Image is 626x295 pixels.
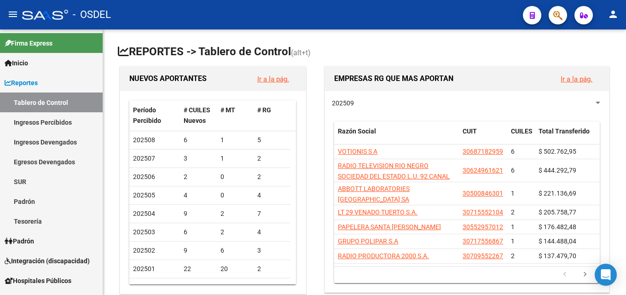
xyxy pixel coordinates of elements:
[220,172,250,182] div: 0
[539,208,576,216] span: $ 205.758,77
[338,148,377,155] span: VOTIONIS S A
[257,264,287,274] div: 2
[220,245,250,256] div: 6
[133,191,155,199] span: 202505
[5,256,90,266] span: Integración (discapacidad)
[511,167,515,174] span: 6
[539,127,590,135] span: Total Transferido
[133,228,155,236] span: 202503
[257,106,271,114] span: # RG
[118,44,611,60] h1: REPORTES -> Tablero de Control
[257,208,287,219] div: 7
[556,270,574,280] a: go to previous page
[608,9,619,20] mat-icon: person
[184,190,213,201] div: 4
[129,74,207,83] span: NUEVOS APORTANTES
[338,237,398,245] span: GRUPO POLIPAR S.A
[180,100,217,131] datatable-header-cell: # CUILES Nuevos
[220,208,250,219] div: 2
[184,264,213,274] div: 22
[511,237,515,245] span: 1
[257,190,287,201] div: 4
[539,223,576,231] span: $ 176.482,48
[535,121,599,152] datatable-header-cell: Total Transferido
[539,167,576,174] span: $ 444.292,79
[133,155,155,162] span: 202507
[220,190,250,201] div: 0
[133,247,155,254] span: 202502
[5,58,28,68] span: Inicio
[511,148,515,155] span: 6
[595,264,617,286] div: Open Intercom Messenger
[254,100,290,131] datatable-header-cell: # RG
[539,190,576,197] span: $ 221.136,69
[184,282,213,293] div: 88
[463,190,503,197] span: 30500846301
[220,135,250,145] div: 1
[133,136,155,144] span: 202508
[291,48,311,57] span: (alt+t)
[184,172,213,182] div: 2
[217,100,254,131] datatable-header-cell: # MT
[511,208,515,216] span: 2
[220,227,250,237] div: 2
[257,172,287,182] div: 2
[220,106,235,114] span: # MT
[576,270,594,280] a: go to next page
[184,106,210,124] span: # CUILES Nuevos
[184,245,213,256] div: 9
[184,135,213,145] div: 6
[463,208,503,216] span: 30715552104
[459,121,507,152] datatable-header-cell: CUIT
[5,276,71,286] span: Hospitales Públicos
[338,162,450,191] span: RADIO TELEVISION RIO NEGRO SOCIEDAD DEL ESTADO L.U. 92 CANAL 10
[5,236,34,246] span: Padrón
[133,106,161,124] span: Período Percibido
[463,223,503,231] span: 30552957012
[257,245,287,256] div: 3
[553,70,600,87] button: Ir a la pág.
[539,252,576,260] span: $ 137.479,70
[338,208,417,216] span: LT 29 VENADO TUERTO S.A.
[257,227,287,237] div: 4
[257,153,287,164] div: 2
[463,148,503,155] span: 30687182959
[184,227,213,237] div: 6
[5,38,52,48] span: Firma Express
[561,75,592,83] a: Ir a la pág.
[220,153,250,164] div: 1
[129,100,180,131] datatable-header-cell: Período Percibido
[463,167,503,174] span: 30624961621
[539,148,576,155] span: $ 502.762,95
[220,282,250,293] div: 84
[257,135,287,145] div: 5
[338,252,429,260] span: RADIO PRODUCTORA 2000 S.A.
[184,153,213,164] div: 3
[332,99,354,107] span: 202509
[338,185,410,203] span: ABBOTT LABORATORIES [GEOGRAPHIC_DATA] SA
[511,127,533,135] span: CUILES
[220,264,250,274] div: 20
[338,127,376,135] span: Razón Social
[7,9,18,20] mat-icon: menu
[133,283,155,291] span: 202412
[511,252,515,260] span: 2
[511,223,515,231] span: 1
[5,78,38,88] span: Reportes
[334,74,453,83] span: EMPRESAS RG QUE MAS APORTAN
[133,265,155,272] span: 202501
[133,173,155,180] span: 202506
[133,210,155,217] span: 202504
[73,5,111,25] span: - OSDEL
[338,223,441,231] span: PAPELERA SANTA [PERSON_NAME]
[463,237,503,245] span: 30717556867
[250,70,296,87] button: Ir a la pág.
[507,121,535,152] datatable-header-cell: CUILES
[463,127,477,135] span: CUIT
[511,190,515,197] span: 1
[257,282,287,293] div: 4
[184,208,213,219] div: 9
[539,237,576,245] span: $ 144.488,04
[334,121,459,152] datatable-header-cell: Razón Social
[257,75,289,83] a: Ir a la pág.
